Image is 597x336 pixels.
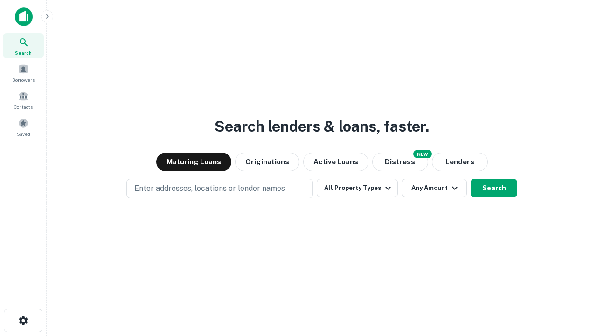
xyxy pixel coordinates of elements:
[317,179,398,197] button: All Property Types
[372,153,428,171] button: Search distressed loans with lien and other non-mortgage details.
[3,33,44,58] a: Search
[3,87,44,112] a: Contacts
[402,179,467,197] button: Any Amount
[235,153,299,171] button: Originations
[12,76,35,84] span: Borrowers
[413,150,432,158] div: NEW
[3,114,44,140] a: Saved
[156,153,231,171] button: Maturing Loans
[215,115,429,138] h3: Search lenders & loans, faster.
[17,130,30,138] span: Saved
[126,179,313,198] button: Enter addresses, locations or lender names
[303,153,368,171] button: Active Loans
[471,179,517,197] button: Search
[14,103,33,111] span: Contacts
[550,261,597,306] iframe: Chat Widget
[134,183,285,194] p: Enter addresses, locations or lender names
[3,60,44,85] a: Borrowers
[432,153,488,171] button: Lenders
[15,7,33,26] img: capitalize-icon.png
[15,49,32,56] span: Search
